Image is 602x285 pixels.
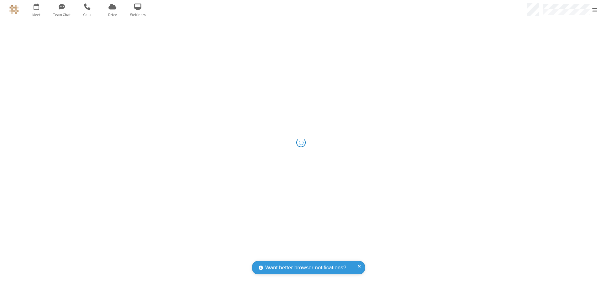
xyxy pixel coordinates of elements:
[75,12,99,18] span: Calls
[9,5,19,14] img: QA Selenium DO NOT DELETE OR CHANGE
[126,12,150,18] span: Webinars
[265,264,346,272] span: Want better browser notifications?
[24,12,48,18] span: Meet
[50,12,73,18] span: Team Chat
[101,12,124,18] span: Drive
